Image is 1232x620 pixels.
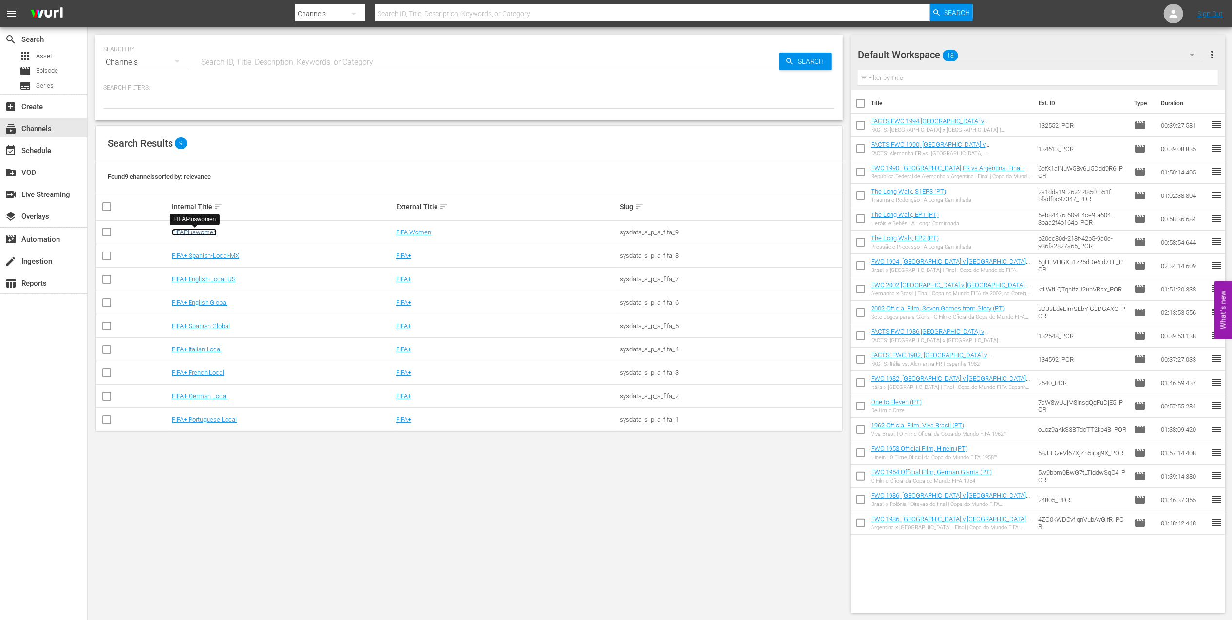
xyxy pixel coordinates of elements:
[871,90,1033,117] th: Title
[871,454,997,461] div: Hinein | O Filme Oficial da Copa do Mundo FIFA 1958™
[871,150,1030,156] div: FACTS: Alemanha FR vs. [GEOGRAPHIC_DATA] | [GEOGRAPHIC_DATA] 1990
[794,53,832,70] span: Search
[871,422,964,429] a: 1962 Official Film, Viva Brasil (PT)
[19,50,31,62] span: Asset
[871,445,967,452] a: FWC 1958 Official Film, Hinein (PT)
[1134,143,1146,155] span: Episode
[36,81,54,91] span: Series
[635,202,644,211] span: sort
[1034,488,1131,511] td: 24805_POR
[172,252,239,259] a: FIFA+ Spanish-Local-MX
[620,252,841,259] div: sysdata_s_p_a_fifa_8
[871,258,1030,272] a: FWC 1994, [GEOGRAPHIC_DATA] v [GEOGRAPHIC_DATA], Final - FMR (PT)
[1157,511,1211,535] td: 01:48:42.448
[871,478,992,484] div: O Filme Oficial da Copa do Mundo FIFA 1954
[1157,160,1211,184] td: 01:50:14.405
[5,255,17,267] span: Ingestion
[1157,348,1211,371] td: 00:37:27.033
[1034,254,1131,277] td: 5gHFVHGXu1z25dDe6id7TE_POR
[5,233,17,245] span: Automation
[19,65,31,77] span: Episode
[1157,114,1211,137] td: 00:39:27.581
[1211,376,1222,388] span: reorder
[5,189,17,200] span: Live Streaming
[1034,394,1131,418] td: 7aW8wUJjM8InsgQgFuDjE5_POR
[1034,371,1131,394] td: 2540_POR
[871,524,1030,531] div: Argentina x [GEOGRAPHIC_DATA] | Final | Copa do Mundo FIFA México 1986 | Jogo completo
[1033,90,1128,117] th: Ext. ID
[1157,277,1211,301] td: 01:51:20.338
[23,2,70,25] img: ans4CAIJ8jUAAAAAAAAAAAAAAAAAAAAAAAAgQb4GAAAAAAAAAAAAAAAAAAAAAAAAJMjXAAAAAAAAAAAAAAAAAAAAAAAAgAT5G...
[1034,348,1131,371] td: 134592_POR
[1134,260,1146,271] span: Episode
[1206,43,1218,66] button: more_vert
[1034,277,1131,301] td: ktLWtLQTqnIfzU2unVBsx_POR
[930,4,973,21] button: Search
[1134,236,1146,248] span: Episode
[108,173,211,180] span: Found 9 channels sorted by: relevance
[1134,213,1146,225] span: Episode
[620,275,841,283] div: sysdata_s_p_a_fifa_7
[1134,400,1146,412] span: Episode
[1214,281,1232,339] button: Open Feedback Widget
[1157,231,1211,254] td: 00:58:54.644
[172,299,227,306] a: FIFA+ English Global
[1134,283,1146,295] span: Episode
[396,369,411,376] a: FIFA+
[1157,418,1211,441] td: 01:38:09.420
[871,127,1030,133] div: FACTS: [GEOGRAPHIC_DATA] x [GEOGRAPHIC_DATA] | [GEOGRAPHIC_DATA] 94
[173,215,216,224] div: FIFAPluswomen
[871,188,946,195] a: The Long Walk, S1EP3 (PT)
[1157,441,1211,465] td: 01:57:14.408
[19,80,31,92] span: Series
[871,197,971,203] div: Trauma e Redenção | A Longa Caminhada
[1211,166,1222,177] span: reorder
[36,51,52,61] span: Asset
[620,299,841,306] div: sysdata_s_p_a_fifa_6
[871,468,992,476] a: FWC 1954 Official Film, German Giants (PT)
[396,322,411,329] a: FIFA+
[871,361,1030,367] div: FACTS: Itália vs. Alemanha FR | Espanha 1982
[1034,441,1131,465] td: 58JBDzeVl67XjZh5Iipg9X_POR
[1211,470,1222,482] span: reorder
[1134,494,1146,505] span: Episode
[620,229,841,236] div: sysdata_s_p_a_fifa_9
[1157,184,1211,207] td: 01:02:38.804
[1211,423,1222,435] span: reorder
[396,299,411,306] a: FIFA+
[396,252,411,259] a: FIFA+
[871,305,1005,312] a: 2002 Official Film, Seven Games from Glory (PT)
[620,392,841,400] div: sysdata_s_p_a_fifa_2
[36,66,58,76] span: Episode
[620,201,841,213] div: Slug
[5,145,17,156] span: Schedule
[103,84,835,92] p: Search Filters:
[1134,307,1146,318] span: Episode
[1211,493,1222,505] span: reorder
[5,34,17,45] span: Search
[172,416,237,423] a: FIFA+ Portuguese Local
[1157,324,1211,348] td: 00:39:53.138
[108,137,173,149] span: Search Results
[1211,259,1222,271] span: reorder
[6,8,18,19] span: menu
[1211,119,1222,131] span: reorder
[1157,371,1211,394] td: 01:46:59.437
[871,234,939,242] a: The Long Walk, EP2 (PT)
[396,275,411,283] a: FIFA+
[871,337,1030,344] div: FACTS: [GEOGRAPHIC_DATA] x [GEOGRAPHIC_DATA] [GEOGRAPHIC_DATA] | [GEOGRAPHIC_DATA] 86
[1134,470,1146,482] span: Episode
[172,369,224,376] a: FIFA+ French Local
[871,244,971,250] div: Pressão e Processo | A Longa Caminhada
[1206,49,1218,60] span: more_vert
[871,351,991,366] a: FACTS: FWC 1982, [GEOGRAPHIC_DATA] v [GEOGRAPHIC_DATA] (PT)
[871,384,1030,390] div: Itália x [GEOGRAPHIC_DATA] | Final | Copa do Mundo FIFA Espanha 1982 | [PERSON_NAME] completa
[1211,400,1222,411] span: reorder
[1211,142,1222,154] span: reorder
[1197,10,1223,18] a: Sign Out
[1211,353,1222,365] span: reorder
[1034,114,1131,137] td: 132552_POR
[1157,137,1211,160] td: 00:39:08.835
[5,123,17,135] span: Channels
[1134,377,1146,388] span: Episode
